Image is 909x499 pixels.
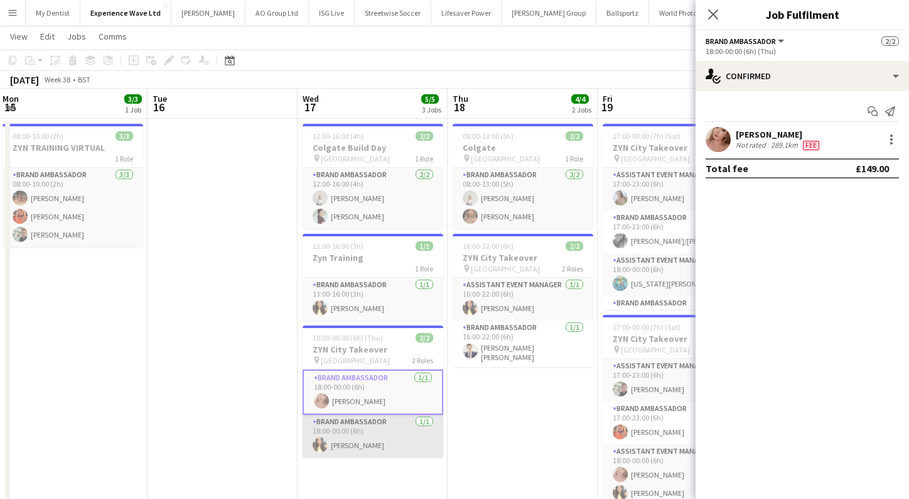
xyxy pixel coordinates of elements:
[303,344,443,355] h3: ZYN City Takeover
[303,415,443,458] app-card-role: Brand Ambassador1/118:00-00:00 (6h)[PERSON_NAME]
[706,47,899,56] div: 18:00-00:00 (6h) (Thu)
[803,141,819,150] span: Fee
[40,31,55,42] span: Edit
[471,154,540,163] span: [GEOGRAPHIC_DATA]
[603,142,743,153] h3: ZYN City Takeover
[313,131,363,141] span: 12:00-16:00 (4h)
[603,211,743,253] app-card-role: Brand Ambassador1/117:00-23:00 (6h)[PERSON_NAME]/[PERSON_NAME]
[124,94,142,104] span: 3/3
[416,241,433,251] span: 1/1
[453,142,593,153] h3: Colgate
[613,322,680,332] span: 17:00-00:00 (7h) (Sat)
[151,100,167,114] span: 16
[26,1,80,25] button: My Dentist
[706,162,748,175] div: Total fee
[171,1,245,25] button: [PERSON_NAME]
[303,234,443,321] app-job-card: 13:00-16:00 (3h)1/1Zyn Training1 RoleBrand Ambassador1/113:00-16:00 (3h)[PERSON_NAME]
[416,131,433,141] span: 2/2
[3,124,143,247] app-job-card: 08:00-10:00 (2h)3/3ZYN TRAINING VIRTUAL1 RoleBrand Ambassador3/308:00-10:00 (2h)[PERSON_NAME][PER...
[245,1,309,25] button: AO Group Ltd
[62,28,91,45] a: Jobs
[603,359,743,402] app-card-role: Assistant Event Manager1/117:00-23:00 (6h)[PERSON_NAME]
[416,333,433,343] span: 2/2
[603,93,613,104] span: Fri
[566,241,583,251] span: 2/2
[78,75,90,84] div: BST
[800,140,822,150] div: Crew has different fees then in role
[355,1,431,25] button: Streetwise Soccer
[41,75,73,84] span: Week 38
[153,93,167,104] span: Tue
[736,140,768,150] div: Not rated
[603,253,743,296] app-card-role: Assistant Event Manager1/118:00-00:00 (6h)[US_STATE][PERSON_NAME]
[5,28,33,45] a: View
[453,93,468,104] span: Thu
[125,105,141,114] div: 1 Job
[412,356,433,365] span: 2 Roles
[115,154,133,163] span: 1 Role
[13,131,63,141] span: 08:00-10:00 (2h)
[471,264,540,273] span: [GEOGRAPHIC_DATA]
[99,31,127,42] span: Comms
[453,321,593,367] app-card-role: Brand Ambassador1/116:00-22:00 (6h)[PERSON_NAME] [PERSON_NAME]
[303,326,443,458] app-job-card: 18:00-00:00 (6h) (Thu)2/2ZYN City Takeover [GEOGRAPHIC_DATA]2 RolesBrand Ambassador1/118:00-00:00...
[453,124,593,229] app-job-card: 08:00-13:00 (5h)2/2Colgate [GEOGRAPHIC_DATA]1 RoleBrand Ambassador2/208:00-13:00 (5h)[PERSON_NAME...
[736,129,822,140] div: [PERSON_NAME]
[67,31,86,42] span: Jobs
[572,105,591,114] div: 2 Jobs
[415,264,433,273] span: 1 Role
[463,131,514,141] span: 08:00-13:00 (5h)
[856,162,889,175] div: £149.00
[10,31,28,42] span: View
[116,131,133,141] span: 3/3
[453,278,593,321] app-card-role: Assistant Event Manager1/116:00-22:00 (6h)[PERSON_NAME]
[613,131,680,141] span: 17:00-00:00 (7h) (Sat)
[463,241,514,251] span: 16:00-22:00 (6h)
[415,154,433,163] span: 1 Role
[601,100,613,114] span: 19
[80,1,171,25] button: Experience Wave Ltd
[321,356,390,365] span: [GEOGRAPHIC_DATA]
[35,28,60,45] a: Edit
[706,36,786,46] button: Brand Ambassador
[881,36,899,46] span: 2/2
[451,100,468,114] span: 18
[603,296,743,339] app-card-role: Brand Ambassador1/118:00-00:00 (6h)
[422,105,441,114] div: 3 Jobs
[596,1,649,25] button: Ballsportz
[696,61,909,91] div: Confirmed
[453,168,593,229] app-card-role: Brand Ambassador2/208:00-13:00 (5h)[PERSON_NAME][PERSON_NAME]
[1,100,19,114] span: 15
[421,94,439,104] span: 5/5
[321,154,390,163] span: [GEOGRAPHIC_DATA]
[566,131,583,141] span: 2/2
[603,168,743,211] app-card-role: Assistant Event Manager1/117:00-23:00 (6h)[PERSON_NAME]
[303,278,443,321] app-card-role: Brand Ambassador1/113:00-16:00 (3h)[PERSON_NAME]
[313,333,383,343] span: 18:00-00:00 (6h) (Thu)
[453,252,593,263] h3: ZYN City Takeover
[3,142,143,153] h3: ZYN TRAINING VIRTUAL
[649,1,774,25] button: World Photography Organisation
[562,264,583,273] span: 2 Roles
[94,28,132,45] a: Comms
[453,234,593,367] app-job-card: 16:00-22:00 (6h)2/2ZYN City Takeover [GEOGRAPHIC_DATA]2 RolesAssistant Event Manager1/116:00-22:0...
[431,1,502,25] button: Lifesaver Power
[301,100,319,114] span: 17
[565,154,583,163] span: 1 Role
[309,1,355,25] button: ISG Live
[303,168,443,229] app-card-role: Brand Ambassador2/212:00-16:00 (4h)[PERSON_NAME][PERSON_NAME]
[603,124,743,310] app-job-card: 17:00-00:00 (7h) (Sat)4/4ZYN City Takeover [GEOGRAPHIC_DATA]4 RolesAssistant Event Manager1/117:0...
[621,345,690,354] span: [GEOGRAPHIC_DATA]
[603,402,743,444] app-card-role: Brand Ambassador1/117:00-23:00 (6h)[PERSON_NAME]
[303,124,443,229] app-job-card: 12:00-16:00 (4h)2/2Colgate Build Day [GEOGRAPHIC_DATA]1 RoleBrand Ambassador2/212:00-16:00 (4h)[P...
[313,241,363,251] span: 13:00-16:00 (3h)
[303,142,443,153] h3: Colgate Build Day
[603,333,743,344] h3: ZYN City Takeover
[706,36,776,46] span: Brand Ambassador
